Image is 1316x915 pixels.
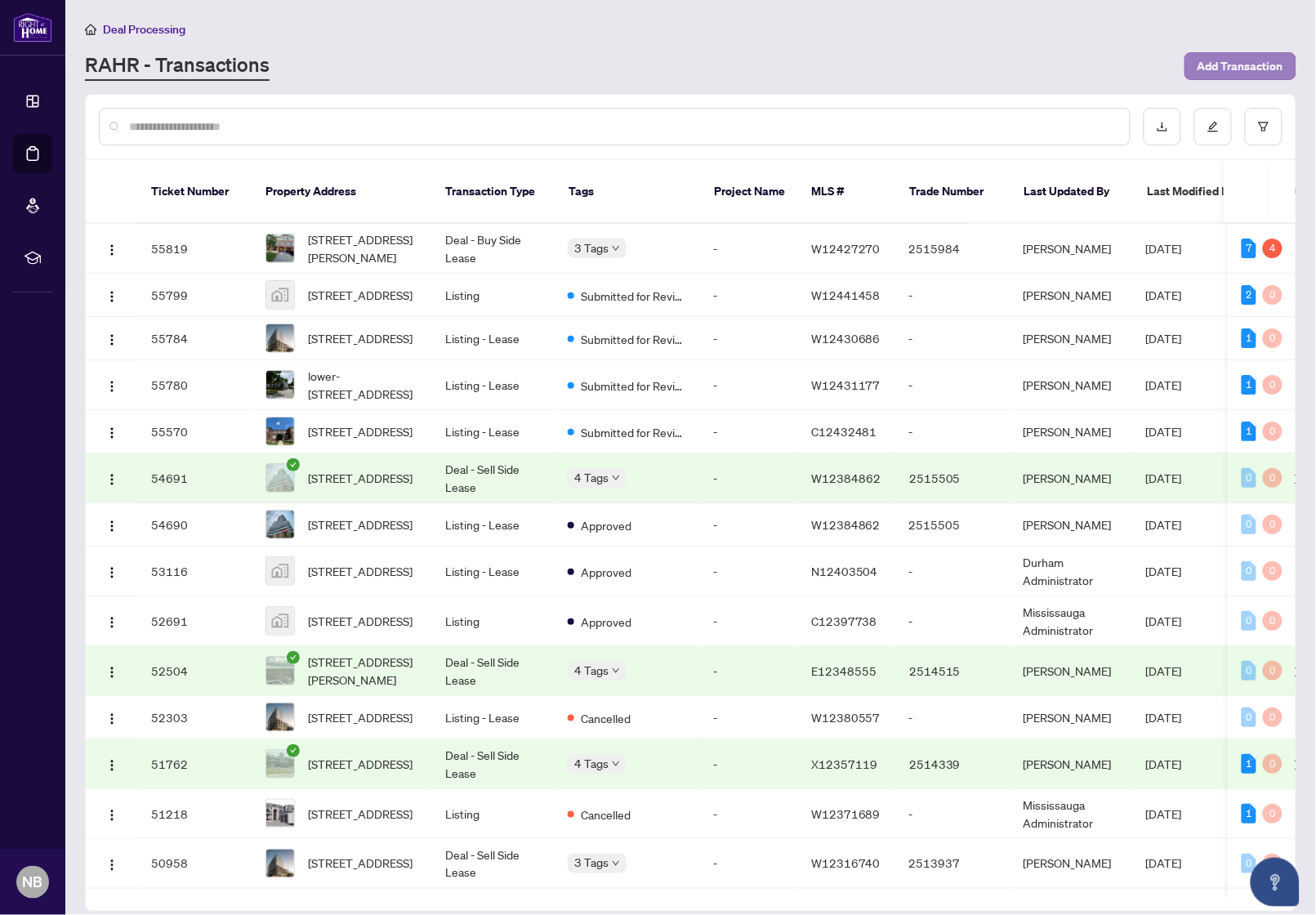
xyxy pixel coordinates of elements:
[105,520,118,533] img: Logo
[266,750,294,778] img: thumbnail-img
[99,325,125,351] button: Logo
[700,410,798,453] td: -
[811,856,881,871] span: W12316740
[287,744,300,757] span: check-circle
[308,329,413,347] span: [STREET_ADDRESS]
[432,453,555,503] td: Deal - Sell Side Lease
[1148,182,1247,200] span: Last Modified Date
[1245,108,1283,145] button: filter
[138,410,252,453] td: 55570
[308,230,419,266] span: [STREET_ADDRESS][PERSON_NAME]
[1242,854,1256,873] div: 0
[555,160,701,224] th: Tags
[1263,375,1283,395] div: 0
[138,646,252,696] td: 52504
[1242,515,1256,534] div: 0
[700,224,798,274] td: -
[99,282,125,308] button: Logo
[1263,661,1283,681] div: 0
[1157,121,1168,132] span: download
[266,234,294,262] img: thumbnail-img
[574,239,609,257] span: 3 Tags
[432,274,555,317] td: Listing
[266,464,294,492] img: thumbnail-img
[581,806,631,823] span: Cancelled
[105,859,118,872] img: Logo
[700,274,798,317] td: -
[1251,858,1300,907] button: Open asap
[308,708,413,726] span: [STREET_ADDRESS]
[308,612,413,630] span: [STREET_ADDRESS]
[266,511,294,538] img: thumbnail-img
[85,24,96,35] span: home
[1010,360,1133,410] td: [PERSON_NAME]
[1242,754,1256,774] div: 1
[574,754,609,773] span: 4 Tags
[612,859,620,868] span: down
[896,696,1010,739] td: -
[99,465,125,491] button: Logo
[574,854,609,873] span: 3 Tags
[99,418,125,444] button: Logo
[574,468,609,487] span: 4 Tags
[1146,806,1182,821] span: [DATE]
[1263,285,1283,305] div: 0
[1263,854,1283,873] div: 0
[138,160,252,224] th: Ticket Number
[99,704,125,730] button: Logo
[1242,328,1256,348] div: 1
[266,281,294,309] img: thumbnail-img
[700,453,798,503] td: -
[811,710,881,725] span: W12380557
[138,274,252,317] td: 55799
[1263,422,1283,441] div: 0
[612,667,620,675] span: down
[700,360,798,410] td: -
[99,608,125,634] button: Logo
[896,360,1010,410] td: -
[308,469,413,487] span: [STREET_ADDRESS]
[105,616,118,629] img: Logo
[432,317,555,360] td: Listing - Lease
[432,410,555,453] td: Listing - Lease
[99,850,125,877] button: Logo
[432,839,555,889] td: Deal - Sell Side Lease
[1263,468,1283,488] div: 0
[1144,108,1181,145] button: download
[896,274,1010,317] td: -
[252,160,432,224] th: Property Address
[105,566,118,579] img: Logo
[1010,646,1133,696] td: [PERSON_NAME]
[1010,547,1133,596] td: Durham Administrator
[103,22,185,37] span: Deal Processing
[811,471,881,485] span: W12384862
[581,516,631,534] span: Approved
[1146,517,1182,532] span: [DATE]
[266,657,294,685] img: thumbnail-img
[432,503,555,547] td: Listing - Lease
[1146,241,1182,256] span: [DATE]
[99,372,125,398] button: Logo
[1146,288,1182,302] span: [DATE]
[85,51,270,81] a: RAHR - Transactions
[811,806,881,821] span: W12371689
[432,789,555,839] td: Listing
[1263,328,1283,348] div: 0
[1242,804,1256,823] div: 1
[700,596,798,646] td: -
[105,759,118,772] img: Logo
[1010,739,1133,789] td: [PERSON_NAME]
[99,801,125,827] button: Logo
[896,410,1010,453] td: -
[612,244,620,252] span: down
[308,653,419,689] span: [STREET_ADDRESS][PERSON_NAME]
[432,360,555,410] td: Listing - Lease
[266,800,294,828] img: thumbnail-img
[811,517,881,532] span: W12384862
[1010,224,1133,274] td: [PERSON_NAME]
[138,503,252,547] td: 54690
[612,760,620,768] span: down
[701,160,799,224] th: Project Name
[1242,468,1256,488] div: 0
[138,317,252,360] td: 55784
